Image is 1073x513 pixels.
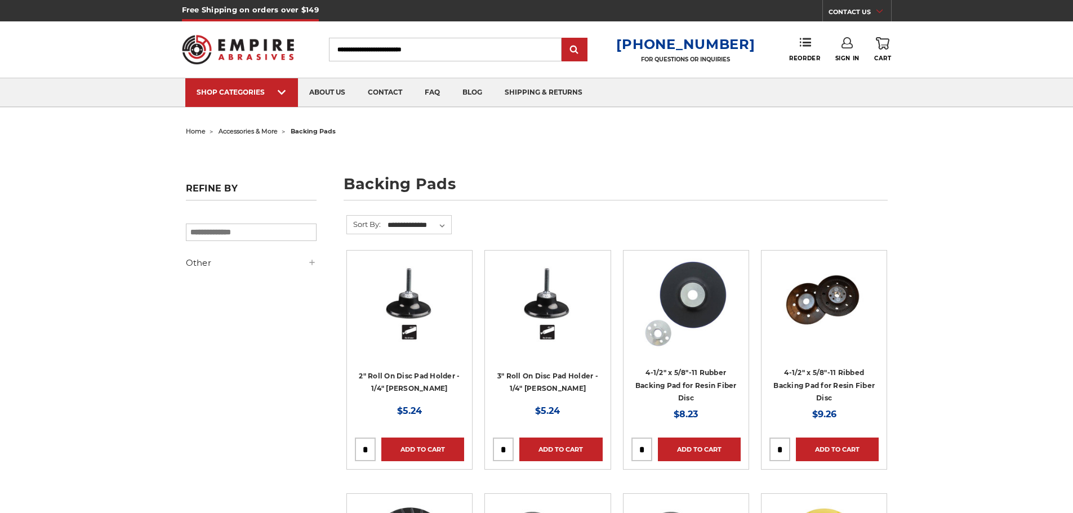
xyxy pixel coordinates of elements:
[535,405,560,416] span: $5.24
[386,217,451,234] select: Sort By:
[779,258,870,349] img: 4.5 inch ribbed thermo plastic resin fiber disc backing pad
[658,438,741,461] a: Add to Cart
[509,292,586,315] a: Quick view
[497,372,598,393] a: 3" Roll On Disc Pad Holder - 1/4" [PERSON_NAME]
[344,176,888,200] h1: backing pads
[186,127,206,135] a: home
[381,438,464,461] a: Add to Cart
[413,78,451,107] a: faq
[773,368,875,402] a: 4-1/2" x 5/8"-11 Ribbed Backing Pad for Resin Fiber Disc
[616,56,755,63] p: FOR QUESTIONS OR INQUIRIES
[451,78,493,107] a: blog
[796,438,879,461] a: Add to Cart
[347,216,381,233] label: Sort By:
[641,258,731,349] img: 4-1/2" Resin Fiber Disc Backing Pad Flexible Rubber
[219,127,278,135] a: accessories & more
[563,39,586,61] input: Submit
[631,258,741,368] a: 4-1/2" Resin Fiber Disc Backing Pad Flexible Rubber
[197,88,287,96] div: SHOP CATEGORIES
[364,258,455,349] img: 2" Roll On Disc Pad Holder - 1/4" Shank
[874,37,891,62] a: Cart
[502,258,593,349] img: 3" Roll On Disc Pad Holder - 1/4" Shank
[298,78,357,107] a: about us
[186,183,317,200] h5: Refine by
[359,372,460,393] a: 2" Roll On Disc Pad Holder - 1/4" [PERSON_NAME]
[674,409,698,420] span: $8.23
[785,292,863,315] a: Quick view
[186,256,317,270] h5: Other
[769,258,879,368] a: 4.5 inch ribbed thermo plastic resin fiber disc backing pad
[291,127,336,135] span: backing pads
[829,6,891,21] a: CONTACT US
[397,405,422,416] span: $5.24
[371,292,448,315] a: Quick view
[789,37,820,61] a: Reorder
[647,292,725,315] a: Quick view
[355,258,464,368] a: 2" Roll On Disc Pad Holder - 1/4" Shank
[493,78,594,107] a: shipping & returns
[182,28,295,72] img: Empire Abrasives
[635,368,737,402] a: 4-1/2" x 5/8"-11 Rubber Backing Pad for Resin Fiber Disc
[835,55,860,62] span: Sign In
[519,438,602,461] a: Add to Cart
[874,55,891,62] span: Cart
[789,55,820,62] span: Reorder
[493,258,602,368] a: 3" Roll On Disc Pad Holder - 1/4" Shank
[357,78,413,107] a: contact
[812,409,836,420] span: $9.26
[616,36,755,52] a: [PHONE_NUMBER]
